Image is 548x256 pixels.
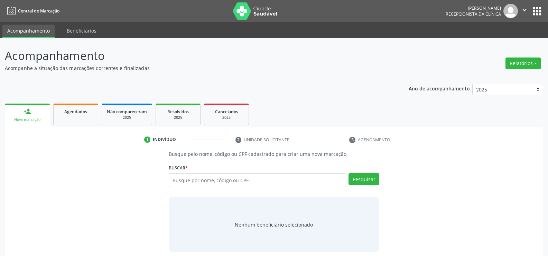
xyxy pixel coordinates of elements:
button: apps [531,5,543,17]
span: Central de Marcação [18,8,59,14]
div: 2025 [107,115,147,120]
input: Busque por nome, código ou CPF [169,173,346,187]
button:  [518,4,531,18]
label: Buscar [169,162,188,173]
a: Acompanhamento [2,25,55,38]
span: Não compareceram [107,109,147,115]
div: [PERSON_NAME] [446,5,501,11]
img: img [503,4,518,18]
div: Indivíduo [153,136,176,143]
div: 1 [144,136,150,143]
div: person_add [24,108,31,115]
span: Nenhum beneficiário selecionado [235,221,313,228]
button: Relatórios [505,58,541,69]
button: Pesquisar [349,173,379,185]
p: Acompanhe a situação das marcações correntes e finalizadas [5,64,382,72]
span: Resolvidos [167,109,189,115]
a: Central de Marcação [5,5,59,17]
p: Busque pelo nome, código ou CPF cadastrado para criar uma nova marcação. [169,150,379,158]
span: Cancelados [215,109,238,115]
p: Ano de acompanhamento [409,84,470,92]
div: Nova marcação [10,117,45,122]
a: Beneficiários [62,25,101,37]
div: 2025 [161,115,195,120]
span: Agendados [64,109,87,115]
i:  [521,6,528,14]
div: 2025 [209,115,244,120]
p: Acompanhamento [5,47,382,64]
span: Recepcionista da clínica [446,11,501,17]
